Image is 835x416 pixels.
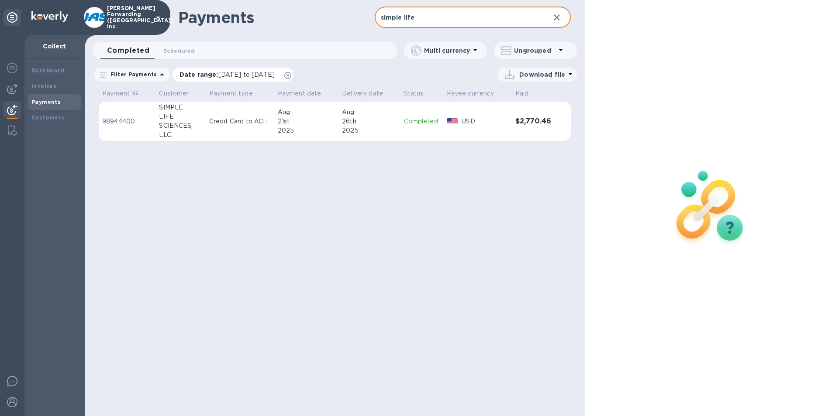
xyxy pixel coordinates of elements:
[209,117,271,126] p: Credit Card to ACH
[159,130,202,140] div: LLC.
[278,117,335,126] div: 21st
[209,89,264,98] span: Payment type
[107,5,151,30] p: [PERSON_NAME] Forwarding ([GEOGRAPHIC_DATA]), Inc.
[107,44,149,57] span: Completed
[179,70,279,79] p: Date range :
[178,8,375,27] h1: Payments
[519,70,565,79] p: Download file
[159,89,189,98] p: Customer
[447,89,494,98] p: Payee currency
[31,67,65,74] b: Dashboard
[31,11,68,22] img: Logo
[514,46,556,55] p: Ungrouped
[3,9,21,26] div: Unpin categories
[173,68,293,82] div: Date range:[DATE] to [DATE]
[159,121,202,130] div: SCIENCES,
[342,89,394,98] span: Delivery date
[447,118,459,124] img: USD
[102,117,152,126] p: 98944400
[278,89,333,98] span: Payment date
[342,117,397,126] div: 26th
[424,46,470,55] p: Multi currency
[31,114,65,121] b: Customers
[462,117,508,126] p: USD
[7,63,17,73] img: Foreign exchange
[447,89,506,98] span: Payee currency
[163,46,195,55] span: Scheduled
[159,89,200,98] span: Customer
[31,83,56,89] b: Invoices
[102,89,138,98] p: Payment №
[31,42,78,51] p: Collect
[31,99,61,105] b: Payments
[404,117,440,126] p: Completed
[342,89,383,98] p: Delivery date
[278,108,335,117] div: Aug
[218,71,275,78] span: [DATE] to [DATE]
[515,89,540,98] span: Paid
[515,117,553,126] h3: $2,770.46
[102,89,150,98] span: Payment №
[342,126,397,135] div: 2025
[278,89,321,98] p: Payment date
[404,89,435,98] span: Status
[159,112,202,121] div: LIFE
[404,89,424,98] p: Status
[342,108,397,117] div: Aug
[278,126,335,135] div: 2025
[209,89,253,98] p: Payment type
[515,89,529,98] p: Paid
[159,103,202,112] div: SIMPLE
[107,71,157,78] p: Filter Payments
